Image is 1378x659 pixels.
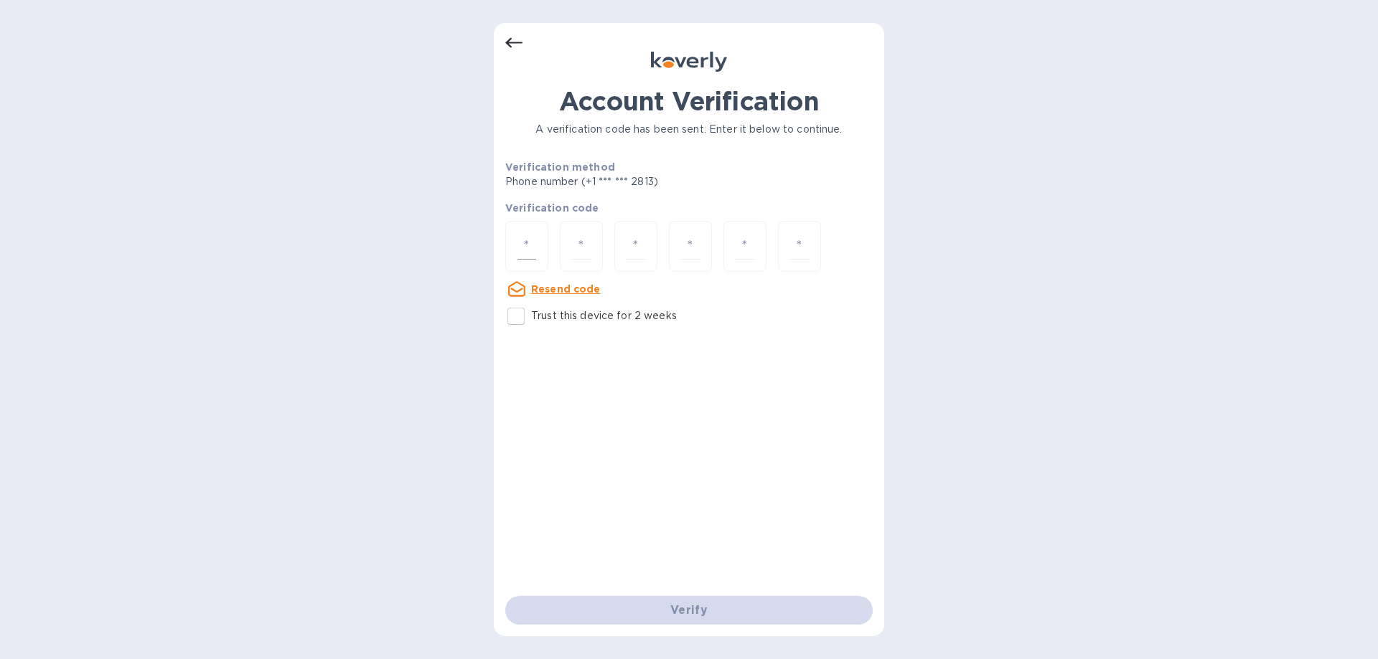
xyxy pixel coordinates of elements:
b: Verification method [505,161,615,173]
p: Verification code [505,201,873,215]
p: Trust this device for 2 weeks [531,308,677,323]
u: Resend code [531,283,601,295]
h1: Account Verification [505,86,873,116]
p: A verification code has been sent. Enter it below to continue. [505,122,873,137]
p: Phone number (+1 *** *** 2813) [505,174,768,189]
